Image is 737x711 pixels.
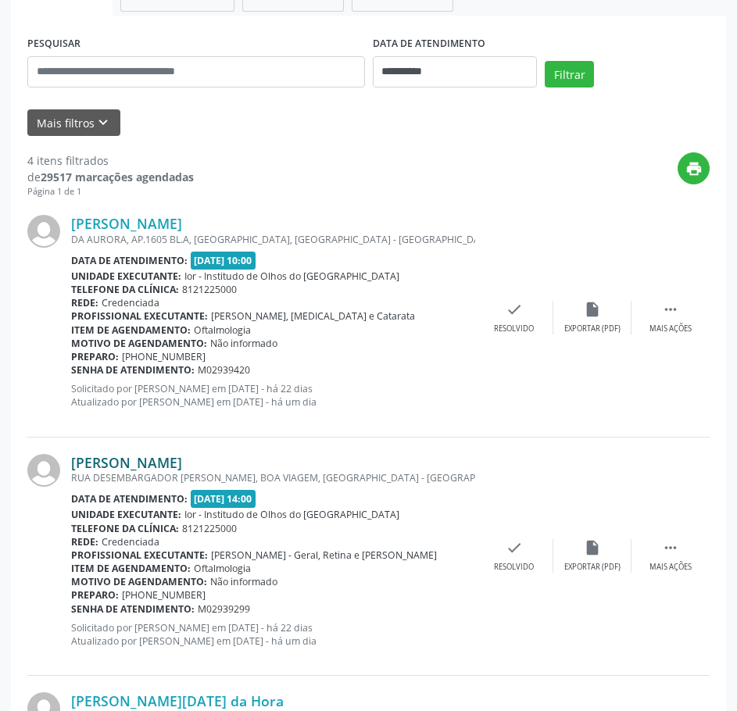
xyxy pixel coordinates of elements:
b: Data de atendimento: [71,492,188,506]
div: RUA DESEMBARGADOR [PERSON_NAME], BOA VIAGEM, [GEOGRAPHIC_DATA] - [GEOGRAPHIC_DATA] [71,471,475,484]
span: Oftalmologia [194,562,251,575]
div: Mais ações [649,562,692,573]
span: Ior - Institudo de Olhos do [GEOGRAPHIC_DATA] [184,270,399,283]
div: Exportar (PDF) [564,323,621,334]
strong: 29517 marcações agendadas [41,170,194,184]
b: Rede: [71,535,98,548]
p: Solicitado por [PERSON_NAME] em [DATE] - há 22 dias Atualizado por [PERSON_NAME] em [DATE] - há u... [71,621,475,648]
span: [PHONE_NUMBER] [122,588,206,602]
span: Oftalmologia [194,323,251,337]
div: Resolvido [494,323,534,334]
p: Solicitado por [PERSON_NAME] em [DATE] - há 22 dias Atualizado por [PERSON_NAME] em [DATE] - há u... [71,382,475,409]
a: [PERSON_NAME][DATE] da Hora [71,692,284,709]
i: check [506,301,523,318]
span: [DATE] 14:00 [191,490,256,508]
div: de [27,169,194,185]
span: M02939299 [198,602,250,616]
b: Senha de atendimento: [71,363,195,377]
div: Mais ações [649,323,692,334]
span: Não informado [210,575,277,588]
b: Unidade executante: [71,270,181,283]
div: 4 itens filtrados [27,152,194,169]
span: 8121225000 [182,522,237,535]
b: Motivo de agendamento: [71,337,207,350]
i: insert_drive_file [584,539,601,556]
b: Data de atendimento: [71,254,188,267]
span: Não informado [210,337,277,350]
button: print [678,152,710,184]
label: PESQUISAR [27,32,80,56]
b: Telefone da clínica: [71,522,179,535]
b: Senha de atendimento: [71,602,195,616]
b: Preparo: [71,350,119,363]
button: Filtrar [545,61,594,88]
b: Item de agendamento: [71,562,191,575]
span: [DATE] 10:00 [191,252,256,270]
b: Profissional executante: [71,309,208,323]
span: M02939420 [198,363,250,377]
span: Credenciada [102,296,159,309]
img: img [27,454,60,487]
i:  [662,301,679,318]
span: [PERSON_NAME], [MEDICAL_DATA] e Catarata [211,309,415,323]
img: img [27,215,60,248]
i: keyboard_arrow_down [95,114,112,131]
span: [PHONE_NUMBER] [122,350,206,363]
span: 8121225000 [182,283,237,296]
span: [PERSON_NAME] - Geral, Retina e [PERSON_NAME] [211,548,437,562]
button: Mais filtroskeyboard_arrow_down [27,109,120,137]
b: Unidade executante: [71,508,181,521]
span: Credenciada [102,535,159,548]
i:  [662,539,679,556]
b: Preparo: [71,588,119,602]
b: Rede: [71,296,98,309]
div: Resolvido [494,562,534,573]
i: insert_drive_file [584,301,601,318]
i: print [685,160,703,177]
b: Telefone da clínica: [71,283,179,296]
label: DATA DE ATENDIMENTO [373,32,485,56]
div: Exportar (PDF) [564,562,621,573]
b: Item de agendamento: [71,323,191,337]
b: Profissional executante: [71,548,208,562]
i: check [506,539,523,556]
b: Motivo de agendamento: [71,575,207,588]
div: Página 1 de 1 [27,185,194,198]
div: DA AURORA, AP.1605 BL.A, [GEOGRAPHIC_DATA], [GEOGRAPHIC_DATA] - [GEOGRAPHIC_DATA] [71,233,475,246]
a: [PERSON_NAME] [71,215,182,232]
span: Ior - Institudo de Olhos do [GEOGRAPHIC_DATA] [184,508,399,521]
a: [PERSON_NAME] [71,454,182,471]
